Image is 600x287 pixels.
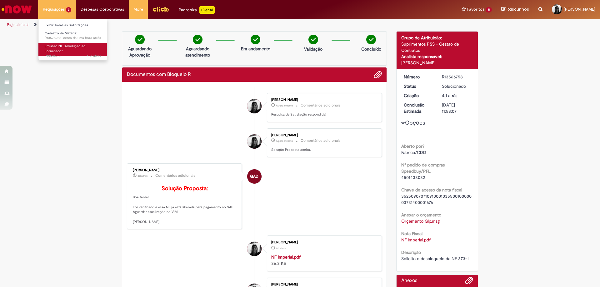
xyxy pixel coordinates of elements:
a: Página inicial [7,22,28,27]
b: Descrição [401,250,421,255]
dt: Criação [399,92,437,99]
div: Grupo de Atribuição: [401,35,473,41]
time: 29/09/2025 12:25:48 [276,139,293,143]
span: Agora mesmo [276,139,293,143]
div: [PERSON_NAME] [133,168,237,172]
small: Comentários adicionais [155,173,195,178]
span: 4501433032 [401,175,425,180]
span: R13534288 [45,54,101,59]
p: Solução Proposta aceita. [271,147,375,152]
dt: Conclusão Estimada [399,102,437,114]
time: 25/09/2025 13:58:02 [442,93,457,98]
span: Emissão NF Devolução ao Fornecedor [45,44,86,53]
div: [DATE] 11:58:07 [442,102,471,114]
small: Comentários adicionais [301,103,341,108]
span: 4d atrás [442,93,457,98]
span: 15d atrás [87,54,101,58]
img: check-circle-green.png [308,35,318,44]
span: 2 [66,7,71,12]
span: Solicito o desbloqueio da NF 373-1 [401,256,469,261]
span: 41 [486,7,492,12]
button: Adicionar anexos [374,71,382,79]
img: click_logo_yellow_360x200.png [152,4,169,14]
span: R13575955 [45,36,101,41]
time: 25/09/2025 13:58:01 [276,246,286,250]
a: Exibir Todas as Solicitações [38,22,107,29]
span: 3d atrás [137,174,147,178]
dt: Número [399,74,437,80]
span: More [133,6,143,12]
img: check-circle-green.png [366,35,376,44]
b: Aberto por? [401,143,424,149]
time: 29/09/2025 12:25:56 [276,104,293,107]
h2: Anexos [401,278,417,284]
div: R13566758 [442,74,471,80]
p: Aguardando Aprovação [125,46,155,58]
div: [PERSON_NAME] [271,98,375,102]
b: Nota Fiscal [401,231,422,236]
a: Rascunhos [501,7,529,12]
ul: Trilhas de página [5,19,395,31]
span: 4d atrás [276,246,286,250]
p: Validação [304,46,322,52]
dt: Status [399,83,437,89]
span: Rascunhos [507,6,529,12]
div: [PERSON_NAME] [271,283,375,286]
img: ServiceNow [1,3,33,16]
p: Em andamento [241,46,270,52]
div: [PERSON_NAME] [271,240,375,244]
span: Despesas Corporativas [81,6,124,12]
p: +GenAi [199,6,215,14]
p: Pesquisa de Satisfação respondida! [271,112,375,117]
span: Favoritos [467,6,484,12]
img: check-circle-green.png [193,35,202,44]
time: 15/09/2025 09:16:39 [87,54,101,58]
div: Amanda Porcini Bin [247,242,262,256]
div: Gabriela Alves De Souza [247,169,262,184]
b: N° pedido de compras Speedbuy/PFL [401,162,445,174]
h2: Documentos com Bloqueio R Histórico de tíquete [127,72,191,77]
div: [PERSON_NAME] [401,60,473,66]
ul: Requisições [38,19,107,60]
a: Aberto R13534288 : Emissão NF Devolução ao Fornecedor [38,43,107,56]
div: Suprimentos PSS - Gestão de Contratos [401,41,473,53]
p: Boa tarde! Foi verificado e essa NF já está liberada para pagamento no SAP. Aguardar atualização ... [133,186,237,224]
div: Analista responsável: [401,53,473,60]
span: [PERSON_NAME] [564,7,595,12]
div: 25/09/2025 13:58:02 [442,92,471,99]
span: 35250907071091000103550010000003731400001676 [401,193,472,205]
a: Aberto R13575955 : Cadastro de Material [38,30,107,42]
b: Solução Proposta: [162,185,208,192]
span: Cadastro de Material [45,31,77,36]
span: Agora mesmo [276,104,293,107]
b: Chave de acesso da nota fiscal [401,187,462,193]
a: NF Imperial.pdf [271,254,301,260]
b: Anexar o orçamento [401,212,441,218]
span: GAD [250,169,258,184]
p: Aguardando atendimento [182,46,213,58]
div: Padroniza [179,6,215,14]
span: Fabrica/CDD [401,150,426,155]
div: [PERSON_NAME] [271,133,375,137]
span: cerca de uma hora atrás [63,36,101,40]
span: Requisições [43,6,65,12]
time: 29/09/2025 11:02:28 [63,36,101,40]
small: Comentários adicionais [301,138,341,143]
time: 26/09/2025 17:38:23 [137,174,147,178]
a: Download de NF Imperial.pdf [401,237,431,243]
div: Amanda Porcini Bin [247,134,262,149]
div: 36.3 KB [271,254,375,266]
img: check-circle-green.png [251,35,260,44]
a: Download de Orçamento Glp.msg [401,218,440,224]
div: Amanda Porcini Bin [247,99,262,113]
div: Solucionado [442,83,471,89]
p: Concluído [361,46,381,52]
img: check-circle-green.png [135,35,145,44]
